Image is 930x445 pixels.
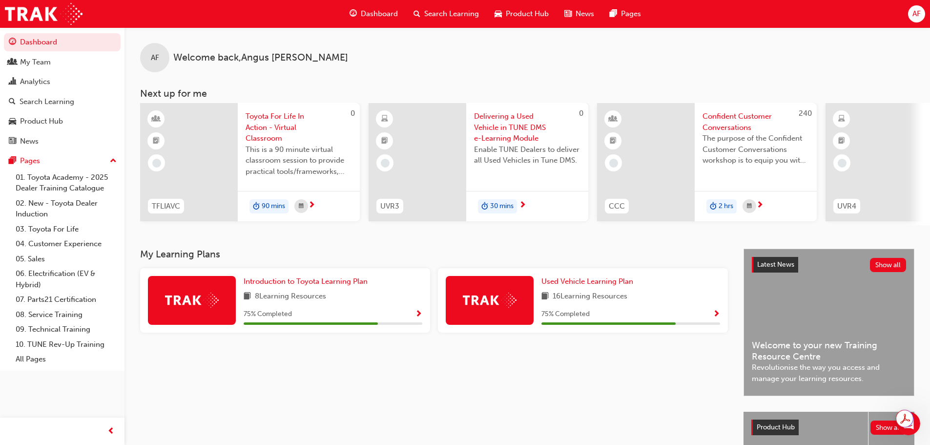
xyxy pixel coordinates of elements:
span: This is a 90 minute virtual classroom session to provide practical tools/frameworks, behaviours a... [246,144,352,177]
span: duration-icon [710,200,717,213]
span: calendar-icon [747,200,752,212]
a: news-iconNews [557,4,602,24]
a: guage-iconDashboard [342,4,406,24]
a: Analytics [4,73,121,91]
span: 75 % Completed [541,309,590,320]
span: UVR4 [837,201,856,212]
span: learningRecordVerb_NONE-icon [381,159,390,168]
span: CCC [609,201,625,212]
a: Dashboard [4,33,121,51]
span: Welcome to your new Training Resource Centre [752,340,906,362]
span: prev-icon [107,425,115,438]
a: pages-iconPages [602,4,649,24]
a: Latest NewsShow all [752,257,906,273]
span: learningRecordVerb_NONE-icon [152,159,161,168]
span: Dashboard [361,8,398,20]
div: News [20,136,39,147]
div: Analytics [20,76,50,87]
button: Show all [870,258,907,272]
a: 04. Customer Experience [12,236,121,252]
a: Used Vehicle Learning Plan [541,276,637,287]
a: 02. New - Toyota Dealer Induction [12,196,121,222]
span: car-icon [9,117,16,126]
span: Delivering a Used Vehicle in TUNE DMS e-Learning Module [474,111,580,144]
span: Welcome back , Angus [PERSON_NAME] [173,52,348,64]
span: Introduction to Toyota Learning Plan [244,277,368,286]
span: Pages [621,8,641,20]
span: Toyota For Life In Action - Virtual Classroom [246,111,352,144]
a: 10. TUNE Rev-Up Training [12,337,121,352]
span: people-icon [9,58,16,67]
button: Show Progress [713,308,720,320]
a: Latest NewsShow allWelcome to your new Training Resource CentreRevolutionise the way you access a... [744,249,914,396]
span: Latest News [757,260,794,269]
button: Pages [4,152,121,170]
img: Trak [463,293,517,308]
a: Product Hub [4,112,121,130]
a: 03. Toyota For Life [12,222,121,237]
span: learningRecordVerb_NONE-icon [609,159,618,168]
span: learningResourceType_INSTRUCTOR_LED-icon [610,113,617,126]
span: TFLIAVC [152,201,180,212]
a: Search Learning [4,93,121,111]
span: book-icon [541,291,549,303]
span: Product Hub [506,8,549,20]
span: 30 mins [490,201,514,212]
div: My Team [20,57,51,68]
span: Confident Customer Conversations [703,111,809,133]
span: Show Progress [415,310,422,319]
span: 0 [579,109,583,118]
a: 06. Electrification (EV & Hybrid) [12,266,121,292]
span: car-icon [495,8,502,20]
span: booktick-icon [153,135,160,148]
span: 0 [351,109,355,118]
span: pages-icon [9,157,16,166]
span: up-icon [110,155,117,168]
span: chart-icon [9,78,16,86]
span: AF [151,52,159,64]
a: 0TFLIAVCToyota For Life In Action - Virtual ClassroomThis is a 90 minute virtual classroom sessio... [140,103,360,221]
a: News [4,132,121,150]
h3: Next up for me [124,88,930,99]
h3: My Learning Plans [140,249,728,260]
span: next-icon [756,201,764,210]
span: learningResourceType_ELEARNING-icon [381,113,388,126]
button: Show Progress [415,308,422,320]
div: Product Hub [20,116,63,127]
span: Enable TUNE Dealers to deliver all Used Vehicles in Tune DMS. [474,144,580,166]
span: AF [912,8,921,20]
span: News [576,8,594,20]
span: 240 [799,109,812,118]
span: booktick-icon [610,135,617,148]
span: guage-icon [9,38,16,47]
a: My Team [4,53,121,71]
span: Revolutionise the way you access and manage your learning resources. [752,362,906,384]
span: booktick-icon [838,135,845,148]
a: search-iconSearch Learning [406,4,487,24]
span: pages-icon [610,8,617,20]
span: Product Hub [757,423,795,431]
a: 01. Toyota Academy - 2025 Dealer Training Catalogue [12,170,121,196]
span: next-icon [308,201,315,210]
span: next-icon [519,201,526,210]
span: calendar-icon [299,200,304,212]
span: The purpose of the Confident Customer Conversations workshop is to equip you with tools to commun... [703,133,809,166]
span: booktick-icon [381,135,388,148]
img: Trak [165,293,219,308]
button: Show all [870,421,907,435]
span: search-icon [9,98,16,106]
span: learningResourceType_INSTRUCTOR_LED-icon [153,113,160,126]
span: news-icon [9,137,16,146]
span: search-icon [413,8,420,20]
div: Pages [20,155,40,167]
span: 75 % Completed [244,309,292,320]
a: 08. Service Training [12,307,121,322]
span: book-icon [244,291,251,303]
a: 09. Technical Training [12,322,121,337]
span: learningResourceType_ELEARNING-icon [838,113,845,126]
a: Product HubShow all [751,420,907,435]
a: 240CCCConfident Customer ConversationsThe purpose of the Confident Customer Conversations worksho... [597,103,817,221]
span: duration-icon [253,200,260,213]
button: DashboardMy TeamAnalyticsSearch LearningProduct HubNews [4,31,121,152]
span: UVR3 [380,201,399,212]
